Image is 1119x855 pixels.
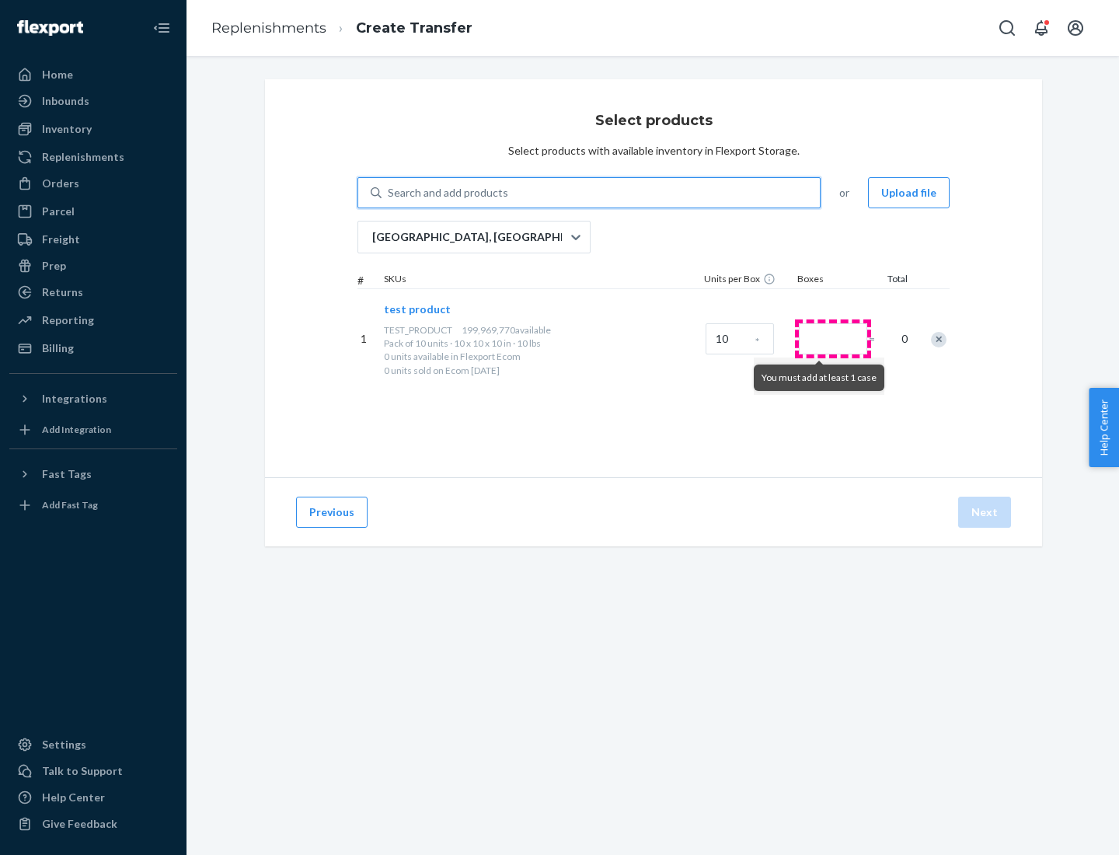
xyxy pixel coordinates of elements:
button: Open Search Box [992,12,1023,44]
button: Give Feedback [9,811,177,836]
input: [GEOGRAPHIC_DATA], [GEOGRAPHIC_DATA] [371,229,372,245]
a: Freight [9,227,177,252]
div: Returns [42,284,83,300]
a: Reporting [9,308,177,333]
div: Integrations [42,391,107,407]
div: Give Feedback [42,816,117,832]
div: Reporting [42,312,94,328]
div: Freight [42,232,80,247]
div: Boxes [794,272,872,288]
span: = [869,331,884,347]
button: Help Center [1089,388,1119,467]
p: 0 units sold on Ecom [DATE] [384,364,699,377]
div: Add Fast Tag [42,498,98,511]
a: Home [9,62,177,87]
div: Settings [42,737,86,752]
a: Add Fast Tag [9,493,177,518]
div: Inbounds [42,93,89,109]
a: Help Center [9,785,177,810]
p: 0 units available in Flexport Ecom [384,350,699,363]
a: Returns [9,280,177,305]
div: You must add at least 1 case [754,365,884,391]
ol: breadcrumbs [199,5,485,51]
div: Add Integration [42,423,111,436]
input: Number of boxes [799,323,867,354]
div: Prep [42,258,66,274]
a: Replenishments [9,145,177,169]
div: Fast Tags [42,466,92,482]
div: Units per Box [701,272,794,288]
a: Prep [9,253,177,278]
h3: Select products [595,110,713,131]
button: Close Navigation [146,12,177,44]
span: 0 [892,331,908,347]
a: Replenishments [211,19,326,37]
div: Parcel [42,204,75,219]
div: Orders [42,176,79,191]
div: Remove Item [931,332,946,347]
img: Flexport logo [17,20,83,36]
p: [GEOGRAPHIC_DATA], [GEOGRAPHIC_DATA] [372,229,570,245]
button: Upload file [868,177,950,208]
a: Parcel [9,199,177,224]
div: Search and add products [388,185,508,201]
button: Open notifications [1026,12,1057,44]
span: TEST_PRODUCT [384,324,452,336]
div: Talk to Support [42,763,123,779]
button: Next [958,497,1011,528]
p: 1 [361,331,378,347]
div: # [357,273,381,288]
div: Home [42,67,73,82]
button: Integrations [9,386,177,411]
div: Help Center [42,790,105,805]
div: Select products with available inventory in Flexport Storage. [508,143,800,159]
div: Replenishments [42,149,124,165]
div: SKUs [381,272,701,288]
a: Billing [9,336,177,361]
a: Settings [9,732,177,757]
a: Orders [9,171,177,196]
span: test product [384,302,451,316]
span: 199,969,770 available [462,324,551,336]
button: Fast Tags [9,462,177,487]
button: Previous [296,497,368,528]
button: Open account menu [1060,12,1091,44]
a: Create Transfer [356,19,472,37]
button: test product [384,302,451,317]
a: Inbounds [9,89,177,113]
span: or [839,185,849,201]
a: Talk to Support [9,759,177,783]
a: Add Integration [9,417,177,442]
div: Total [872,272,911,288]
div: Inventory [42,121,92,137]
a: Inventory [9,117,177,141]
div: Billing [42,340,74,356]
input: Case Quantity [706,323,774,354]
div: Pack of 10 units · 10 x 10 x 10 in · 10 lbs [384,337,699,350]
